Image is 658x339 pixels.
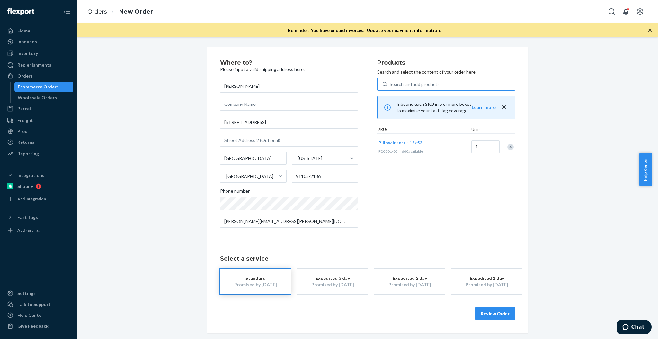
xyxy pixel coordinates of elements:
a: Wholesale Orders [14,93,74,103]
button: Review Order [475,307,515,320]
h2: Where to? [220,60,358,66]
div: Integrations [17,172,44,179]
span: 660 available [402,149,423,154]
div: Help Center [17,312,43,318]
a: Prep [4,126,73,136]
button: Open Search Box [605,5,618,18]
a: Shopify [4,181,73,191]
div: Promised by [DATE] [230,281,281,288]
div: Add Fast Tag [17,227,40,233]
div: Orders [17,73,33,79]
div: Expedited 3 day [307,275,358,281]
div: Search and add products [390,81,440,87]
a: Reporting [4,149,73,159]
div: Promised by [DATE] [307,281,358,288]
div: Returns [17,139,34,145]
div: Settings [17,290,36,297]
div: Give Feedback [17,323,49,329]
button: Fast Tags [4,212,73,223]
a: Freight [4,115,73,125]
div: Wholesale Orders [18,95,57,101]
a: Add Integration [4,194,73,204]
a: New Order [119,8,153,15]
div: Expedited 2 day [384,275,435,281]
p: Please input a valid shipping address here. [220,66,358,73]
button: Expedited 1 dayPromised by [DATE] [451,269,522,294]
div: Shopify [17,183,33,189]
a: Parcel [4,104,73,114]
button: Learn more [472,104,496,111]
a: Orders [4,71,73,81]
a: Replenishments [4,60,73,70]
a: Update your payment information. [367,27,441,33]
div: Replenishments [17,62,51,68]
button: Talk to Support [4,299,73,309]
div: Remove Item [507,144,514,150]
input: Company Name [220,98,358,111]
div: Reporting [17,151,39,157]
button: StandardPromised by [DATE] [220,269,291,294]
div: Inbound each SKU in 5 or more boxes to maximize your Fast Tag coverage [377,96,515,119]
img: Flexport logo [7,8,34,15]
p: Reminder: You have unpaid invoices. [288,27,441,33]
h2: Products [377,60,515,66]
a: Home [4,26,73,36]
a: Ecommerce Orders [14,82,74,92]
div: Prep [17,128,27,134]
p: Search and select the content of your order here. [377,69,515,75]
input: ZIP Code [292,170,358,183]
a: Settings [4,288,73,298]
button: close [501,104,507,111]
div: Ecommerce Orders [18,84,59,90]
div: Inventory [17,50,38,57]
input: City [220,152,287,165]
button: Integrations [4,170,73,180]
ol: breadcrumbs [82,2,158,21]
div: Fast Tags [17,214,38,221]
div: Standard [230,275,281,281]
input: First & Last Name [220,80,358,93]
h1: Select a service [220,256,515,262]
div: [US_STATE] [298,155,322,161]
a: Returns [4,137,73,147]
input: Email (Only Required for International) [220,215,358,228]
input: Street Address 2 (Optional) [220,134,358,147]
div: Talk to Support [17,301,51,307]
div: SKUs [377,127,470,133]
button: Give Feedback [4,321,73,331]
button: Help Center [639,153,652,186]
a: Add Fast Tag [4,225,73,235]
button: Expedited 3 dayPromised by [DATE] [297,269,368,294]
span: Phone number [220,188,250,197]
button: Pillow Insert - 12x52 [378,140,422,146]
div: Expedited 1 day [461,275,512,281]
span: P20001-05 [378,149,398,154]
div: Home [17,28,30,34]
a: Inventory [4,48,73,59]
iframe: Opens a widget where you can chat to one of our agents [617,320,652,336]
input: Quantity [471,140,500,153]
div: Parcel [17,105,31,112]
input: [US_STATE] [297,155,298,161]
div: Freight [17,117,33,124]
a: Help Center [4,310,73,320]
span: — [442,144,446,149]
div: Promised by [DATE] [384,281,435,288]
button: Open notifications [619,5,632,18]
button: Expedited 2 dayPromised by [DATE] [374,269,445,294]
div: Promised by [DATE] [461,281,512,288]
button: Open account menu [634,5,646,18]
div: [GEOGRAPHIC_DATA] [226,173,273,179]
div: Inbounds [17,39,37,45]
input: Street Address [220,116,358,129]
div: Add Integration [17,196,46,202]
button: Close Navigation [60,5,73,18]
span: Pillow Insert - 12x52 [378,140,422,145]
div: Units [470,127,499,133]
a: Inbounds [4,37,73,47]
a: Orders [87,8,107,15]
